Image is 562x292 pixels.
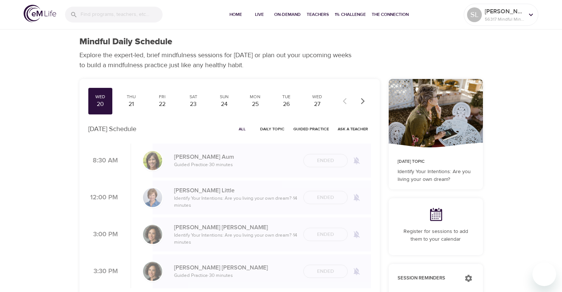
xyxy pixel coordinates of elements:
span: On-Demand [274,11,301,18]
p: Identify Your Intentions: Are you living your own dream? [398,168,474,183]
p: 12:00 PM [88,193,118,203]
span: Live [251,11,268,18]
p: Session Reminders [398,275,457,282]
div: 23 [184,100,202,109]
button: Daily Topic [257,123,287,135]
img: Kerry_Little_Headshot_min.jpg [143,188,162,207]
span: Guided Practice [293,126,329,133]
span: Remind me when a class goes live every Wednesday at 3:00 PM [348,226,365,243]
div: 27 [308,100,327,109]
span: All [234,126,251,133]
img: Ninette_Hupp-min.jpg [143,225,162,244]
p: [PERSON_NAME] Little [174,186,297,195]
span: Remind me when a class goes live every Wednesday at 3:30 PM [348,262,365,280]
div: Thu [122,94,140,100]
p: [DATE] Topic [398,158,474,165]
iframe: Button to launch messaging window [532,262,556,286]
button: Guided Practice [290,123,332,135]
div: 20 [91,100,110,109]
p: Guided Practice · 30 minutes [174,161,297,169]
p: [DATE] Schedule [88,124,136,134]
div: 24 [215,100,234,109]
p: Explore the expert-led, brief mindfulness sessions for [DATE] or plan out your upcoming weeks to ... [79,50,357,70]
div: 22 [153,100,171,109]
h1: Mindful Daily Schedule [79,37,172,47]
img: Ninette_Hupp-min.jpg [143,262,162,281]
span: Remind me when a class goes live every Wednesday at 8:30 AM [348,152,365,169]
span: Ask a Teacher [338,126,368,133]
div: 25 [246,100,265,109]
p: Guided Practice · 30 minutes [174,272,297,279]
span: Teachers [307,11,329,18]
div: Wed [308,94,327,100]
div: Fri [153,94,171,100]
span: Home [227,11,245,18]
span: The Connection [372,11,409,18]
p: Identify Your Intentions: Are you living your own dream? · 14 minutes [174,195,297,209]
span: Daily Topic [260,126,285,133]
div: Wed [91,94,110,100]
p: Register for sessions to add them to your calendar [398,228,474,243]
div: 21 [122,100,140,109]
div: Sun [215,94,234,100]
p: 8:30 AM [88,156,118,166]
p: [PERSON_NAME] [PERSON_NAME] [174,263,297,272]
div: SL [467,7,482,22]
input: Find programs, teachers, etc... [81,7,163,23]
span: Remind me when a class goes live every Wednesday at 12:00 PM [348,189,365,206]
p: Identify Your Intentions: Are you living your own dream? · 14 minutes [174,232,297,246]
p: 3:00 PM [88,230,118,240]
p: [PERSON_NAME] Aum [174,152,297,161]
p: 56317 Mindful Minutes [485,16,524,23]
span: 1% Challenge [335,11,366,18]
div: Tue [277,94,296,100]
button: Ask a Teacher [335,123,371,135]
button: All [231,123,254,135]
p: [PERSON_NAME] [485,7,524,16]
img: logo [24,5,56,22]
div: 26 [277,100,296,109]
p: 3:30 PM [88,267,118,276]
div: Sat [184,94,202,100]
div: Mon [246,94,265,100]
p: [PERSON_NAME] [PERSON_NAME] [174,223,297,232]
img: Alisha%20Aum%208-9-21.jpg [143,151,162,170]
